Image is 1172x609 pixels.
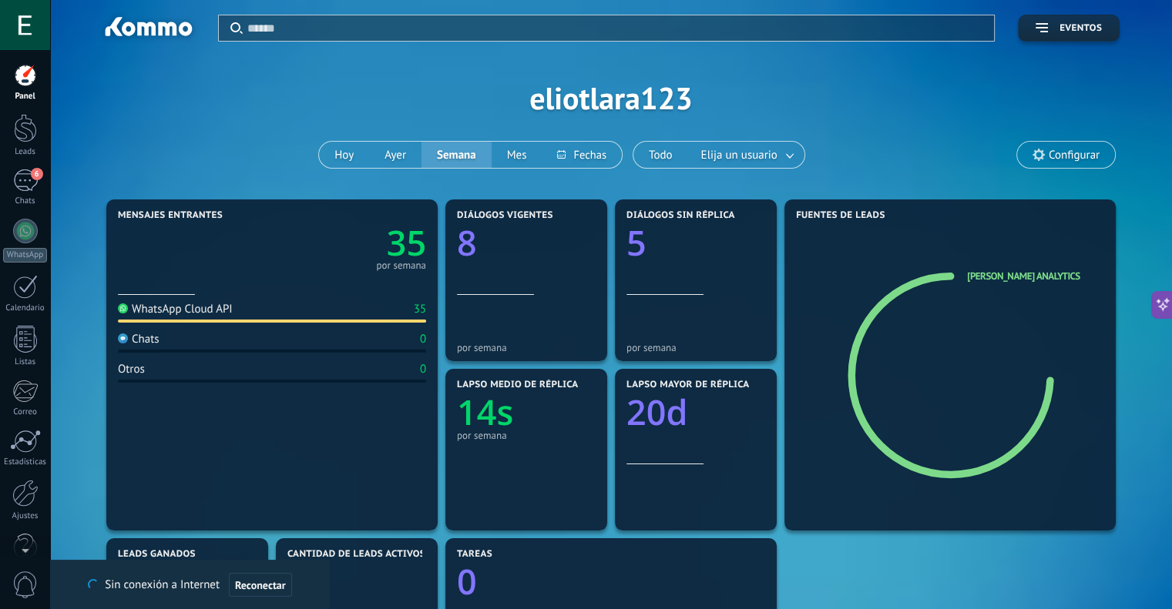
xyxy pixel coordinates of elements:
[457,558,765,605] a: 0
[3,303,48,313] div: Calendario
[1018,15,1120,42] button: Eventos
[3,196,48,206] div: Chats
[457,558,477,605] text: 0
[272,219,426,266] a: 35
[796,210,885,221] span: Fuentes de leads
[31,168,43,180] span: 6
[457,380,579,390] span: Lapso medio de réplica
[118,302,233,316] div: WhatsApp Cloud API
[633,142,688,168] button: Todo
[319,142,369,168] button: Hoy
[88,572,291,597] div: Sin conexión a Internet
[626,210,735,221] span: Diálogos sin réplica
[457,342,596,353] div: por semana
[414,302,426,316] div: 35
[542,142,621,168] button: Fechas
[3,457,48,467] div: Estadísticas
[420,332,426,346] div: 0
[457,549,492,560] span: Tareas
[118,333,128,343] img: Chats
[3,248,47,263] div: WhatsApp
[1060,23,1102,34] span: Eventos
[3,407,48,417] div: Correo
[3,357,48,367] div: Listas
[287,558,426,605] a: 9
[3,92,48,102] div: Panel
[626,219,646,266] text: 5
[3,147,48,157] div: Leads
[1049,149,1100,162] span: Configurar
[420,362,426,376] div: 0
[626,342,765,353] div: por semana
[688,142,804,168] button: Elija un usuario
[626,389,687,436] text: 20d
[698,145,781,166] span: Elija un usuario
[235,580,286,591] span: Reconectar
[118,362,145,376] div: Otros
[457,219,477,266] text: 8
[492,142,542,168] button: Mes
[118,332,160,346] div: Chats
[369,142,421,168] button: Ayer
[118,549,196,560] span: Leads ganados
[626,389,765,436] a: 20d
[967,269,1080,283] a: [PERSON_NAME] Analytics
[118,210,223,221] span: Mensajes entrantes
[626,380,749,390] span: Lapso mayor de réplica
[287,549,425,560] span: Cantidad de leads activos
[457,389,513,436] text: 14s
[387,219,426,266] text: 35
[457,210,553,221] span: Diálogos vigentes
[229,573,292,597] button: Reconectar
[118,303,128,313] img: WhatsApp Cloud API
[3,511,48,521] div: Ajustes
[376,262,426,269] div: por semana
[457,430,596,441] div: por semana
[421,142,492,168] button: Semana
